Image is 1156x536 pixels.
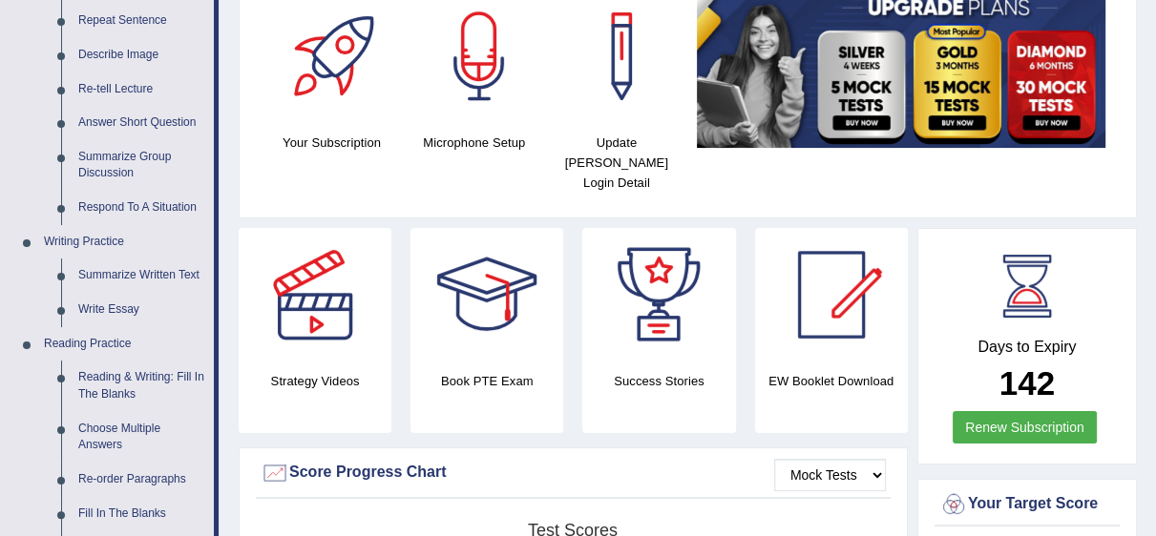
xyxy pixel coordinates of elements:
[953,411,1097,443] a: Renew Subscription
[412,133,536,153] h4: Microphone Setup
[582,371,735,391] h4: Success Stories
[555,133,678,193] h4: Update [PERSON_NAME] Login Detail
[70,106,214,140] a: Answer Short Question
[70,140,214,191] a: Summarize Group Discussion
[70,293,214,327] a: Write Essay
[239,371,391,391] h4: Strategy Videos
[261,459,886,487] div: Score Progress Chart
[939,490,1115,519] div: Your Target Score
[35,327,214,361] a: Reading Practice
[755,371,908,391] h4: EW Booklet Download
[70,258,214,293] a: Summarize Written Text
[35,225,214,259] a: Writing Practice
[70,38,214,72] a: Describe Image
[70,463,214,497] a: Re-order Paragraphs
[70,361,214,411] a: Reading & Writing: Fill In The Blanks
[410,371,563,391] h4: Book PTE Exam
[70,412,214,463] a: Choose Multiple Answers
[70,72,214,107] a: Re-tell Lecture
[70,4,214,38] a: Repeat Sentence
[939,339,1115,356] h4: Days to Expiry
[70,497,214,531] a: Fill In The Blanks
[999,364,1055,402] b: 142
[70,191,214,225] a: Respond To A Situation
[270,133,393,153] h4: Your Subscription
